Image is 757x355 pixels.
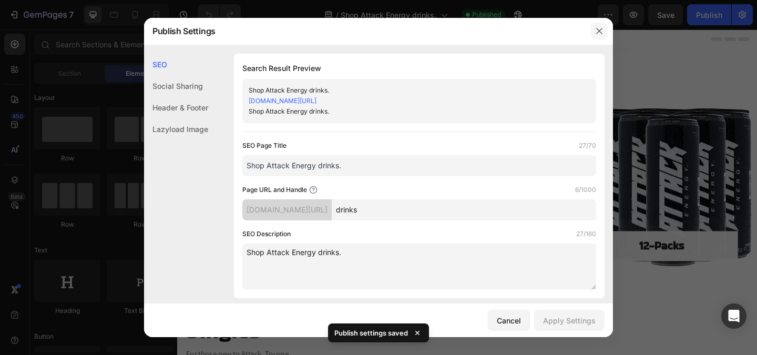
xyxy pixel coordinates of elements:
[242,155,596,176] input: Title
[249,97,316,105] a: [DOMAIN_NAME][URL]
[242,62,596,75] h1: Search Result Preview
[233,219,398,252] button: <p>Pairs</p>
[144,118,208,140] div: Lazyload Image
[334,328,408,338] p: Publish settings saved
[534,310,605,331] button: Apply Settings
[242,140,287,151] label: SEO Page Title
[242,229,291,239] label: SEO Description
[332,199,596,220] input: Handle
[301,228,330,244] p: Pairs
[575,185,596,195] label: 6/1000
[144,75,208,97] div: Social Sharing
[579,140,596,151] label: 27/70
[444,219,610,252] button: <p>12-Packs</p>
[242,185,307,195] label: Page URL and Handle
[249,85,572,96] div: Shop Attack Energy drinks.
[144,54,208,75] div: SEO
[497,315,521,326] div: Cancel
[488,310,530,331] button: Cancel
[242,199,332,220] div: [DOMAIN_NAME][URL]
[543,315,596,326] div: Apply Settings
[144,97,208,118] div: Header & Footer
[721,303,746,329] div: Open Intercom Messenger
[8,311,622,344] h2: Singles
[84,228,124,244] p: Singles
[576,229,596,239] label: 27/160
[503,228,552,244] p: 12-Packs
[144,17,586,45] div: Publish Settings
[249,106,572,117] div: Shop Attack Energy drinks.
[21,219,187,252] button: <p>Singles</p>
